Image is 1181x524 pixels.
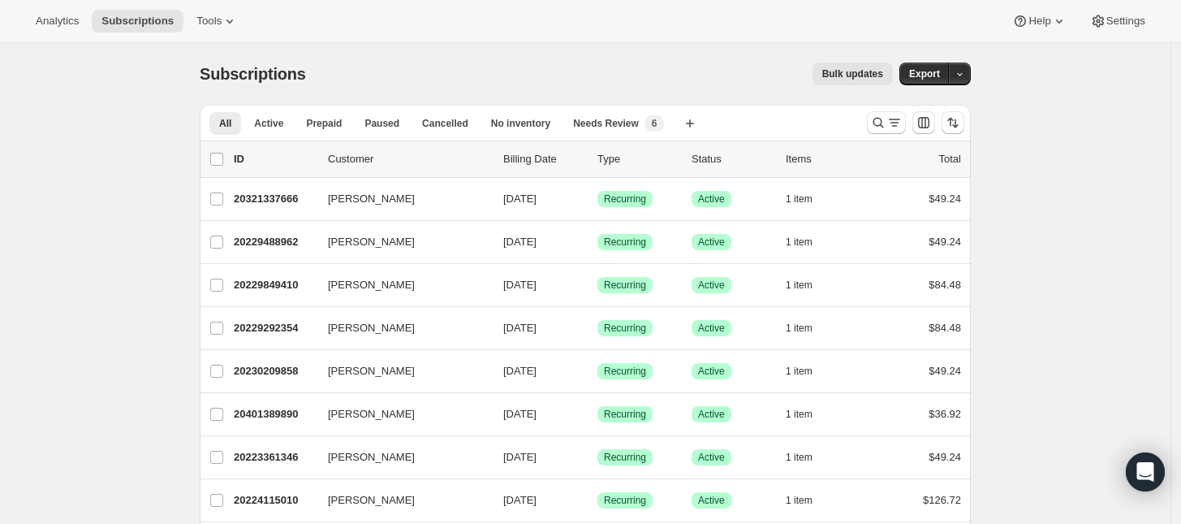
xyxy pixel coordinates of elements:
[1002,10,1076,32] button: Help
[698,365,725,378] span: Active
[328,363,415,379] span: [PERSON_NAME]
[254,117,283,130] span: Active
[786,494,812,507] span: 1 item
[939,151,961,167] p: Total
[219,117,231,130] span: All
[786,279,812,292] span: 1 item
[786,317,830,340] button: 1 item
[698,193,725,206] span: Active
[503,365,537,377] span: [DATE]
[786,489,830,512] button: 1 item
[318,315,481,341] button: [PERSON_NAME]
[328,234,415,250] span: [PERSON_NAME]
[234,489,961,512] div: 20224115010[PERSON_NAME][DATE]SuccessRecurringSuccessActive1 item$126.72
[1106,15,1145,28] span: Settings
[1126,453,1165,492] div: Open Intercom Messenger
[929,236,961,248] span: $49.24
[604,451,646,464] span: Recurring
[698,322,725,335] span: Active
[503,451,537,463] span: [DATE]
[786,446,830,469] button: 1 item
[786,403,830,426] button: 1 item
[942,111,964,134] button: Sort the results
[234,406,315,422] p: 20401389890
[698,236,725,249] span: Active
[306,117,342,130] span: Prepaid
[604,193,646,206] span: Recurring
[234,449,315,466] p: 20223361346
[698,408,725,421] span: Active
[812,63,893,85] button: Bulk updates
[899,63,950,85] button: Export
[328,191,415,207] span: [PERSON_NAME]
[318,358,481,384] button: [PERSON_NAME]
[909,67,940,80] span: Export
[597,151,679,167] div: Type
[929,408,961,420] span: $36.92
[929,451,961,463] span: $49.24
[234,446,961,469] div: 20223361346[PERSON_NAME][DATE]SuccessRecurringSuccessActive1 item$49.24
[422,117,468,130] span: Cancelled
[786,231,830,253] button: 1 item
[234,274,961,297] div: 20229849410[PERSON_NAME][DATE]SuccessRecurringSuccessActive1 item$84.48
[234,403,961,426] div: 20401389890[PERSON_NAME][DATE]SuccessRecurringSuccessActive1 item$36.92
[491,117,550,130] span: No inventory
[318,186,481,212] button: [PERSON_NAME]
[328,320,415,336] span: [PERSON_NAME]
[503,151,584,167] p: Billing Date
[234,363,315,379] p: 20230209858
[328,406,415,422] span: [PERSON_NAME]
[234,191,315,207] p: 20321337666
[503,279,537,291] span: [DATE]
[234,492,315,509] p: 20224115010
[867,111,906,134] button: Search and filter results
[328,492,415,509] span: [PERSON_NAME]
[929,193,961,205] span: $49.24
[328,449,415,466] span: [PERSON_NAME]
[652,117,657,130] span: 6
[196,15,222,28] span: Tools
[318,444,481,470] button: [PERSON_NAME]
[929,322,961,334] span: $84.48
[364,117,399,130] span: Paused
[692,151,773,167] p: Status
[26,10,88,32] button: Analytics
[786,451,812,464] span: 1 item
[234,231,961,253] div: 20229488962[PERSON_NAME][DATE]SuccessRecurringSuccessActive1 item$49.24
[786,274,830,297] button: 1 item
[503,408,537,420] span: [DATE]
[698,494,725,507] span: Active
[200,65,306,83] span: Subscriptions
[786,408,812,421] span: 1 item
[503,193,537,205] span: [DATE]
[234,151,315,167] p: ID
[786,365,812,378] span: 1 item
[822,67,883,80] span: Bulk updates
[923,494,961,506] span: $126.72
[234,151,961,167] div: IDCustomerBilling DateTypeStatusItemsTotal
[912,111,935,134] button: Customize table column order and visibility
[929,279,961,291] span: $84.48
[101,15,174,28] span: Subscriptions
[92,10,183,32] button: Subscriptions
[36,15,79,28] span: Analytics
[698,279,725,292] span: Active
[503,494,537,506] span: [DATE]
[1080,10,1155,32] button: Settings
[234,317,961,340] div: 20229292354[PERSON_NAME][DATE]SuccessRecurringSuccessActive1 item$84.48
[234,320,315,336] p: 20229292354
[677,112,703,135] button: Create new view
[698,451,725,464] span: Active
[786,360,830,383] button: 1 item
[929,365,961,377] span: $49.24
[318,401,481,427] button: [PERSON_NAME]
[234,234,315,250] p: 20229488962
[318,272,481,298] button: [PERSON_NAME]
[573,117,639,130] span: Needs Review
[234,188,961,210] div: 20321337666[PERSON_NAME][DATE]SuccessRecurringSuccessActive1 item$49.24
[786,188,830,210] button: 1 item
[328,151,490,167] p: Customer
[786,193,812,206] span: 1 item
[503,322,537,334] span: [DATE]
[604,279,646,292] span: Recurring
